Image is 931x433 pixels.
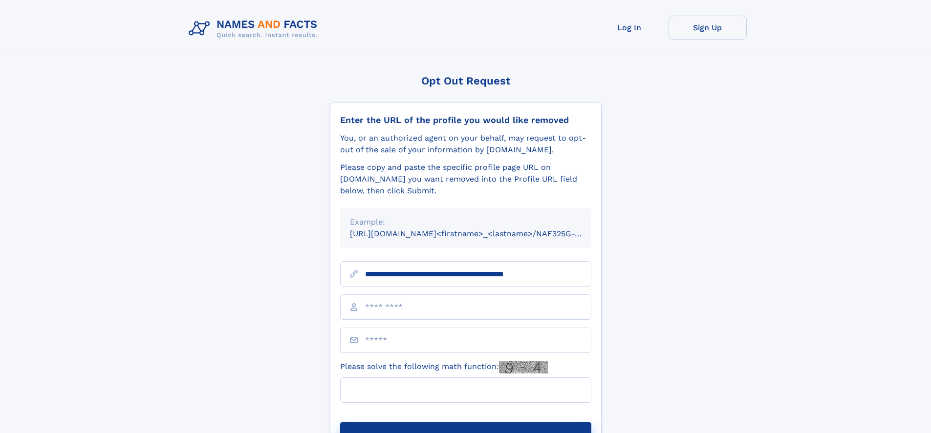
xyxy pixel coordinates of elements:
div: Please copy and paste the specific profile page URL on [DOMAIN_NAME] you want removed into the Pr... [340,162,591,197]
a: Log In [590,16,669,40]
small: [URL][DOMAIN_NAME]<firstname>_<lastname>/NAF325G-xxxxxxxx [350,229,610,238]
label: Please solve the following math function: [340,361,548,373]
a: Sign Up [669,16,747,40]
img: Logo Names and Facts [185,16,325,42]
div: Opt Out Request [330,75,602,87]
div: Enter the URL of the profile you would like removed [340,115,591,125]
div: You, or an authorized agent on your behalf, may request to opt-out of the sale of your informatio... [340,132,591,156]
div: Example: [350,216,582,228]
